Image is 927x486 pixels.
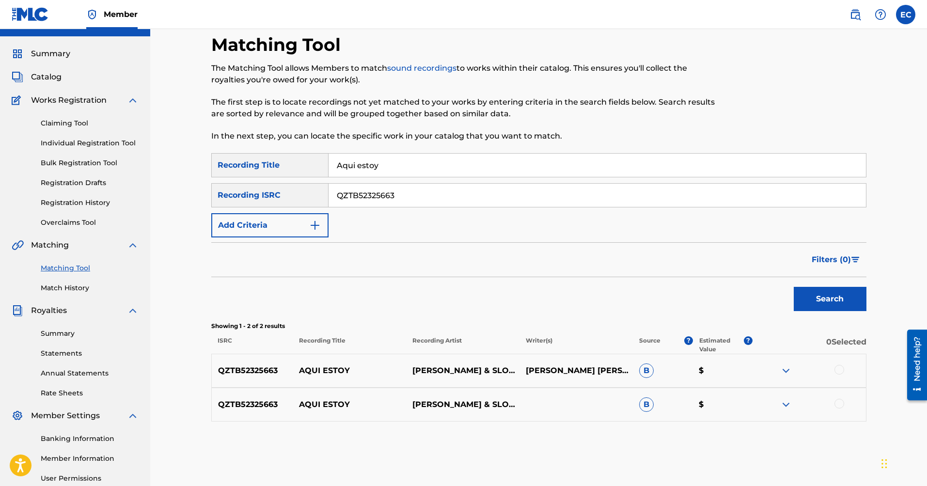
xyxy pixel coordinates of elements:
[519,336,633,354] p: Writer(s)
[12,94,24,106] img: Works Registration
[293,365,406,376] p: AQUI ESTOY
[31,305,67,316] span: Royalties
[879,439,927,486] iframe: Chat Widget
[699,336,744,354] p: Estimated Value
[211,63,716,86] p: The Matching Tool allows Members to match to works within their catalog. This ensures you'll coll...
[12,305,23,316] img: Royalties
[31,239,69,251] span: Matching
[900,326,927,404] iframe: Resource Center
[41,348,139,359] a: Statements
[292,336,406,354] p: Recording Title
[212,365,293,376] p: QZTB52325663
[41,218,139,228] a: Overclaims Tool
[896,5,915,24] div: User Menu
[41,263,139,273] a: Matching Tool
[881,449,887,478] div: Drag
[12,7,49,21] img: MLC Logo
[41,329,139,339] a: Summary
[31,48,70,60] span: Summary
[12,239,24,251] img: Matching
[692,399,753,410] p: $
[41,388,139,398] a: Rate Sheets
[41,283,139,293] a: Match History
[780,365,792,376] img: expand
[127,239,139,251] img: expand
[692,365,753,376] p: $
[127,305,139,316] img: expand
[12,71,62,83] a: CatalogCatalog
[744,336,753,345] span: ?
[211,130,716,142] p: In the next step, you can locate the specific work in your catalog that you want to match.
[41,178,139,188] a: Registration Drafts
[406,365,519,376] p: [PERSON_NAME] & SLOVE
[41,368,139,378] a: Annual Statements
[849,9,861,20] img: search
[104,9,138,20] span: Member
[211,336,293,354] p: ISRC
[851,257,860,263] img: filter
[41,434,139,444] a: Banking Information
[812,254,851,266] span: Filters ( 0 )
[293,399,406,410] p: AQUI ESTOY
[127,410,139,422] img: expand
[406,336,519,354] p: Recording Artist
[12,48,70,60] a: SummarySummary
[639,397,654,412] span: B
[41,118,139,128] a: Claiming Tool
[31,71,62,83] span: Catalog
[846,5,865,24] a: Public Search
[211,213,329,237] button: Add Criteria
[211,34,346,56] h2: Matching Tool
[406,399,519,410] p: [PERSON_NAME] & SLOVE
[41,198,139,208] a: Registration History
[211,96,716,120] p: The first step is to locate recordings not yet matched to your works by entering criteria in the ...
[794,287,866,311] button: Search
[31,410,100,422] span: Member Settings
[127,94,139,106] img: expand
[41,473,139,484] a: User Permissions
[41,158,139,168] a: Bulk Registration Tool
[753,336,866,354] p: 0 Selected
[211,153,866,316] form: Search Form
[212,399,293,410] p: QZTB52325663
[309,219,321,231] img: 9d2ae6d4665cec9f34b9.svg
[41,454,139,464] a: Member Information
[806,248,866,272] button: Filters (0)
[12,71,23,83] img: Catalog
[519,365,633,376] p: [PERSON_NAME] [PERSON_NAME]
[211,322,866,330] p: Showing 1 - 2 of 2 results
[12,48,23,60] img: Summary
[31,94,107,106] span: Works Registration
[387,63,456,73] a: sound recordings
[639,336,660,354] p: Source
[875,9,886,20] img: help
[86,9,98,20] img: Top Rightsholder
[871,5,890,24] div: Help
[780,399,792,410] img: expand
[684,336,693,345] span: ?
[639,363,654,378] span: B
[12,410,23,422] img: Member Settings
[41,138,139,148] a: Individual Registration Tool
